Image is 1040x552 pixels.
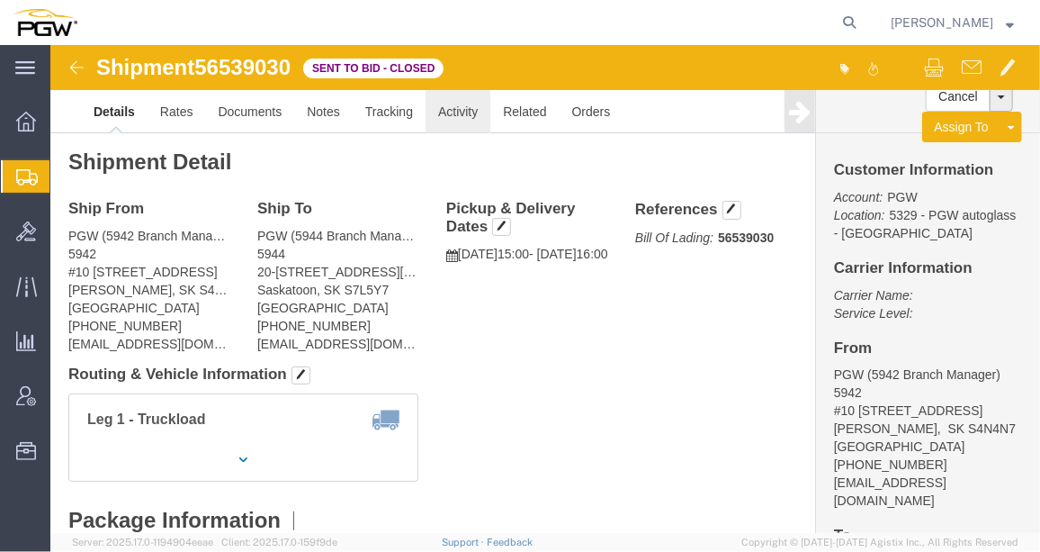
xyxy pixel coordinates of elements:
iframe: FS Legacy Container [50,45,1040,533]
img: logo [13,9,77,36]
a: Support [442,537,487,547]
span: Server: 2025.17.0-1194904eeae [72,537,213,547]
span: Client: 2025.17.0-159f9de [221,537,337,547]
span: Copyright © [DATE]-[DATE] Agistix Inc., All Rights Reserved [741,535,1018,550]
a: Feedback [487,537,533,547]
button: [PERSON_NAME] [890,12,1015,33]
span: Ksenia Gushchina-Kerecz [891,13,993,32]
